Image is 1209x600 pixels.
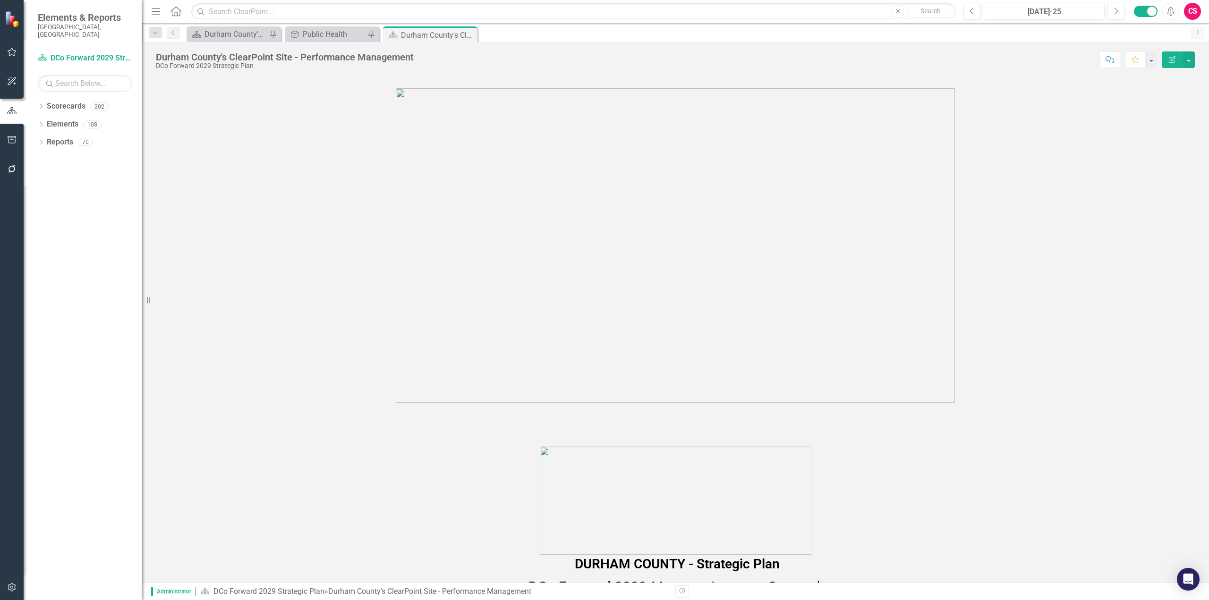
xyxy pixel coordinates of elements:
[907,5,954,18] button: Search
[78,138,93,146] div: 70
[5,11,21,27] img: ClearPoint Strategy
[38,12,132,23] span: Elements & Reports
[47,101,85,112] a: Scorecards
[401,29,475,41] div: Durham County's ClearPoint Site - Performance Management
[151,587,196,596] span: Administrator
[328,587,531,596] div: Durham County's ClearPoint Site - Performance Management
[528,579,647,595] strong: DCo Forward 2029
[47,137,73,148] a: Reports
[528,579,823,595] span: -
[213,587,324,596] a: DCo Forward 2029 Strategic Plan
[90,102,109,110] div: 202
[156,62,414,69] div: DCo Forward 2029 Strategic Plan
[303,28,365,40] div: Public Health
[47,119,78,130] a: Elements
[83,120,102,128] div: 108
[38,23,132,39] small: [GEOGRAPHIC_DATA], [GEOGRAPHIC_DATA]
[191,3,956,20] input: Search ClearPoint...
[920,7,941,15] span: Search
[189,28,267,40] a: Durham County's ClearPoint Site - Performance Management
[38,53,132,64] a: DCo Forward 2029 Strategic Plan
[1184,3,1201,20] button: CS
[1177,568,1200,591] div: Open Intercom Messenger
[287,28,365,40] a: Public Health
[38,75,132,92] input: Search Below...
[200,586,668,597] div: »
[156,52,414,62] div: Durham County's ClearPoint Site - Performance Management
[575,556,780,572] span: DURHAM COUNTY - Strategic Plan
[650,579,823,595] em: Measure. Improve. Succeed.
[987,6,1101,17] div: [DATE]-25
[204,28,267,40] div: Durham County's ClearPoint Site - Performance Management
[984,3,1105,20] button: [DATE]-25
